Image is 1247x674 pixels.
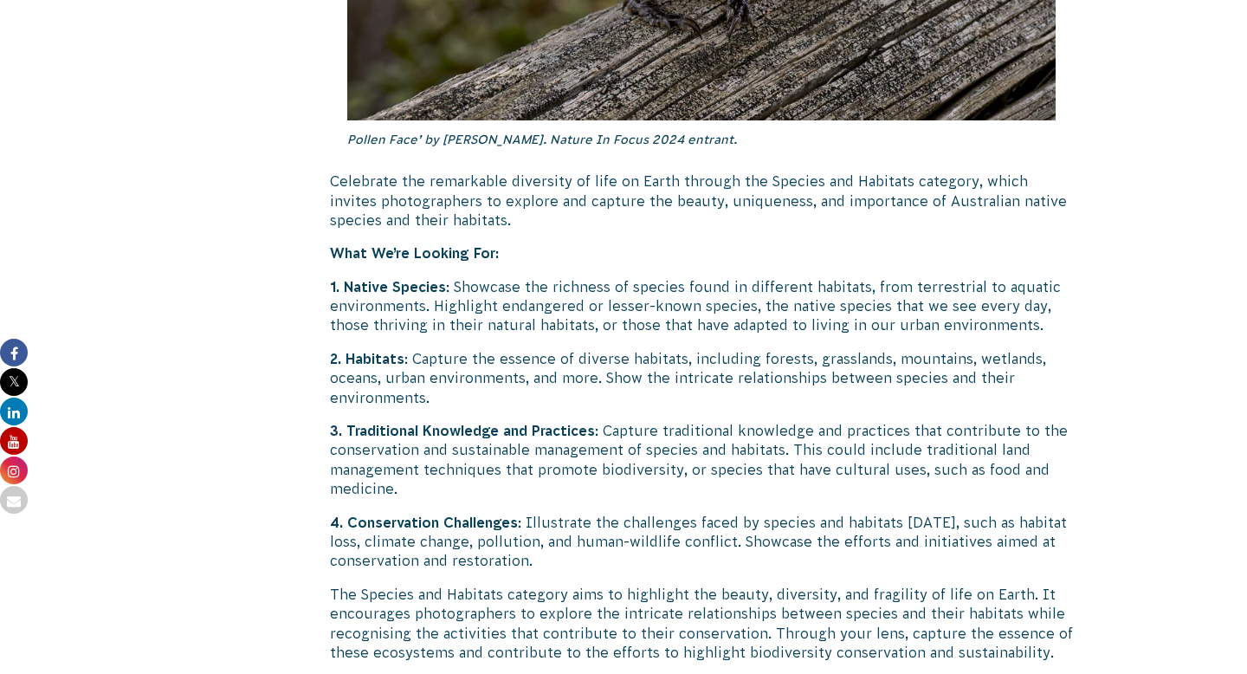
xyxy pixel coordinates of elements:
p: : Capture the essence of diverse habitats, including forests, grasslands, mountains, wetlands, oc... [330,349,1073,407]
p: : Capture traditional knowledge and practices that contribute to the conservation and sustainable... [330,421,1073,499]
strong: 1. Native Species [330,279,446,295]
strong: 4. Conservation Challenges [330,515,518,530]
p: Celebrate the remarkable diversity of life on Earth through the Species and Habitats category, wh... [330,172,1073,230]
p: : Showcase the richness of species found in different habitats, from terrestrial to aquatic envir... [330,277,1073,335]
em: Pollen Face’ by [PERSON_NAME]. Nature In Focus 2024 entrant. [347,133,737,146]
strong: What We’re Looking For: [330,245,499,261]
strong: 3. Traditional Knowledge and Practices [330,423,595,438]
p: The Species and Habitats category aims to highlight the beauty, diversity, and fragility of life ... [330,585,1073,663]
p: : Illustrate the challenges faced by species and habitats [DATE], such as habitat loss, climate c... [330,513,1073,571]
strong: 2. Habitats [330,351,404,366]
